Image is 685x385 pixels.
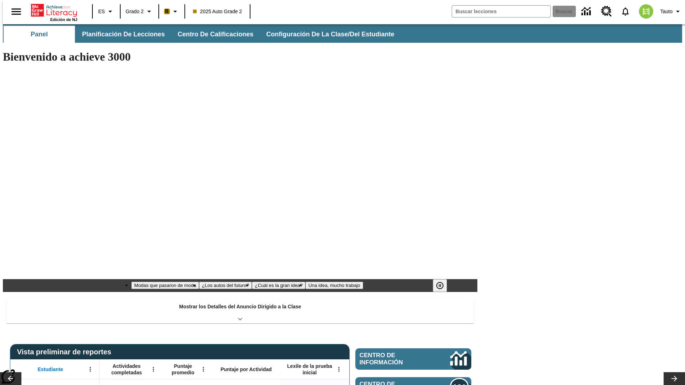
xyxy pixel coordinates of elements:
span: Puntaje promedio [166,363,200,376]
span: Centro de información [360,352,426,366]
span: Configuración de la clase/del estudiante [266,30,394,38]
span: Tauto [660,8,673,15]
span: Lexile de la prueba inicial [284,363,336,376]
a: Portada [31,3,77,17]
div: Mostrar los Detalles del Anuncio Dirigido a la Clase [6,299,474,323]
span: Actividades completadas [103,363,150,376]
button: Diapositiva 3 ¿Cuál es la gran idea? [252,282,305,289]
span: B [165,7,169,16]
span: ES [98,8,105,15]
a: Centro de información [355,348,471,370]
p: Mostrar los Detalles del Anuncio Dirigido a la Clase [179,303,301,310]
span: Puntaje por Actividad [220,366,272,373]
button: Centro de calificaciones [172,26,259,43]
input: Buscar campo [452,6,550,17]
span: 2025 Auto Grade 2 [193,8,242,15]
button: Lenguaje: ES, Selecciona un idioma [95,5,118,18]
button: Pausar [433,279,447,292]
button: Planificación de lecciones [76,26,171,43]
button: Abrir menú [85,364,96,375]
button: Abrir menú [198,364,209,375]
span: Planificación de lecciones [82,30,165,38]
button: Carrusel de lecciones, seguir [664,372,685,385]
button: Grado: Grado 2, Elige un grado [123,5,156,18]
button: Abrir menú [148,364,159,375]
div: Pausar [433,279,454,292]
a: Centro de recursos, Se abrirá en una pestaña nueva. [597,2,616,21]
button: Abrir el menú lateral [6,1,27,22]
span: Centro de calificaciones [178,30,253,38]
button: Configuración de la clase/del estudiante [260,26,400,43]
a: Notificaciones [616,2,635,21]
button: Diapositiva 1 Modas que pasaron de moda [131,282,199,289]
span: Vista preliminar de reportes [17,348,115,356]
button: Escoja un nuevo avatar [635,2,658,21]
button: Panel [4,26,75,43]
span: Panel [31,30,48,38]
button: Diapositiva 4 Una idea, mucho trabajo [305,282,363,289]
img: avatar image [639,4,653,19]
a: Centro de información [577,2,597,21]
span: Grado 2 [126,8,144,15]
button: Diapositiva 2 ¿Los autos del futuro? [199,282,252,289]
h1: Bienvenido a achieve 3000 [3,50,477,63]
button: Abrir menú [334,364,344,375]
button: Perfil/Configuración [658,5,685,18]
span: Edición de NJ [50,17,77,22]
div: Subbarra de navegación [3,24,682,43]
button: Boost El color de la clase es anaranjado claro. Cambiar el color de la clase. [161,5,182,18]
div: Portada [31,2,77,22]
span: Estudiante [38,366,64,373]
div: Subbarra de navegación [3,26,401,43]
